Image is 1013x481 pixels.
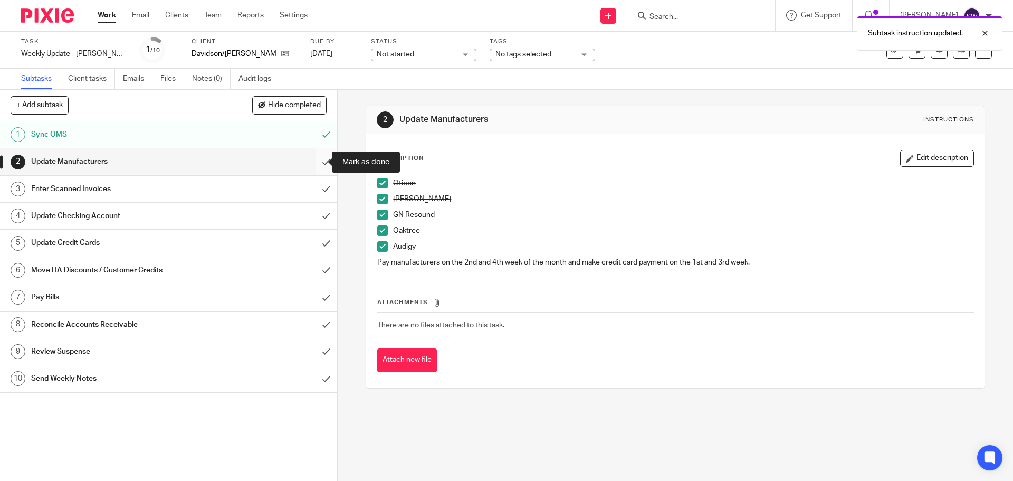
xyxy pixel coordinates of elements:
[132,10,149,21] a: Email
[963,7,980,24] img: svg%3E
[31,344,214,360] h1: Review Suspense
[31,127,214,143] h1: Sync OMS
[237,10,264,21] a: Reports
[68,69,115,89] a: Client tasks
[238,69,279,89] a: Audit logs
[399,114,698,125] h1: Update Manufacturers
[31,317,214,333] h1: Reconcile Accounts Receivable
[11,263,25,278] div: 6
[31,262,214,278] h1: Move HA Discounts / Customer Credits
[495,51,551,58] span: No tags selected
[11,96,69,114] button: + Add subtask
[165,10,188,21] a: Clients
[31,181,214,197] h1: Enter Scanned Invoices
[393,241,973,252] p: Audigy
[11,209,25,223] div: 4
[21,49,127,59] div: Weekly Update - Davidson-Calkins
[280,10,308,21] a: Settings
[393,194,973,204] p: [PERSON_NAME]
[21,69,60,89] a: Subtasks
[377,154,424,163] p: Description
[160,69,184,89] a: Files
[31,235,214,251] h1: Update Credit Cards
[123,69,152,89] a: Emails
[11,344,25,359] div: 9
[371,37,476,46] label: Status
[21,37,127,46] label: Task
[377,257,973,268] p: Pay manufacturers on the 2nd and 4th week of the month and make credit card payment on the 1st an...
[98,10,116,21] a: Work
[11,290,25,305] div: 7
[377,348,437,372] button: Attach new file
[900,150,974,167] button: Edit description
[192,69,231,89] a: Notes (0)
[31,289,214,305] h1: Pay Bills
[490,37,595,46] label: Tags
[393,210,973,220] p: GN Resound
[377,299,428,305] span: Attachments
[21,49,127,59] div: Weekly Update - [PERSON_NAME]
[192,49,276,59] p: Davidson/[PERSON_NAME]
[11,155,25,169] div: 2
[252,96,327,114] button: Hide completed
[393,225,973,236] p: Oaktree
[11,182,25,196] div: 3
[31,371,214,386] h1: Send Weekly Notes
[393,178,973,188] p: Oticon
[377,322,504,329] span: There are no files attached to this task.
[146,44,160,56] div: 1
[31,208,214,224] h1: Update Checking Account
[11,371,25,386] div: 10
[11,127,25,142] div: 1
[310,50,332,58] span: [DATE]
[150,48,160,53] small: /10
[377,111,394,128] div: 2
[310,37,358,46] label: Due by
[268,101,321,110] span: Hide completed
[868,28,963,39] p: Subtask instruction updated.
[11,236,25,251] div: 5
[377,51,414,58] span: Not started
[192,37,297,46] label: Client
[31,154,214,169] h1: Update Manufacturers
[204,10,222,21] a: Team
[923,116,974,124] div: Instructions
[11,317,25,332] div: 8
[21,8,74,23] img: Pixie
